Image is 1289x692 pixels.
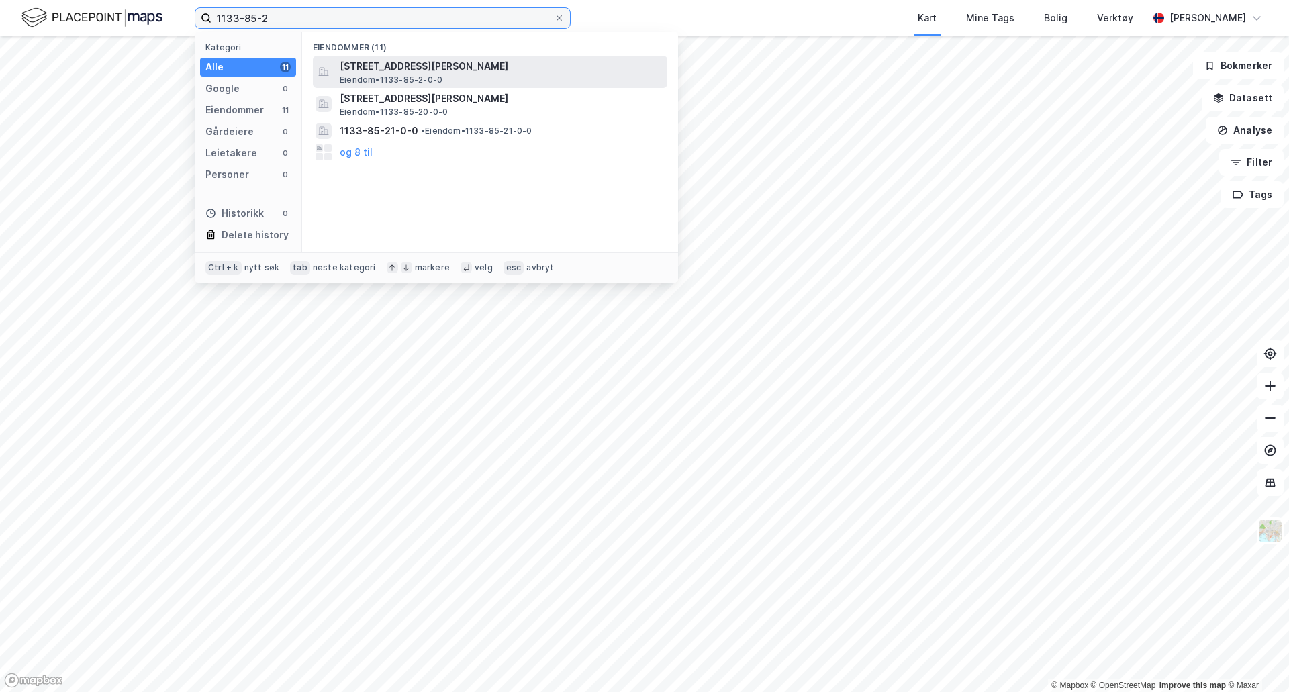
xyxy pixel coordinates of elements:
span: 1133-85-21-0-0 [340,123,418,139]
div: Alle [205,59,224,75]
div: Kategori [205,42,296,52]
span: [STREET_ADDRESS][PERSON_NAME] [340,91,662,107]
div: 0 [280,83,291,94]
div: Google [205,81,240,97]
div: markere [415,262,450,273]
div: neste kategori [313,262,376,273]
div: esc [504,261,524,275]
a: Improve this map [1159,681,1226,690]
img: Z [1257,518,1283,544]
span: [STREET_ADDRESS][PERSON_NAME] [340,58,662,75]
div: Historikk [205,205,264,221]
div: 11 [280,105,291,115]
div: Leietakere [205,145,257,161]
button: Bokmerker [1193,52,1284,79]
div: 0 [280,126,291,137]
button: Filter [1219,149,1284,176]
div: [PERSON_NAME] [1169,10,1246,26]
button: Analyse [1206,117,1284,144]
img: logo.f888ab2527a4732fd821a326f86c7f29.svg [21,6,162,30]
button: Datasett [1202,85,1284,111]
div: Eiendommer [205,102,264,118]
span: • [421,126,425,136]
div: Gårdeiere [205,123,254,140]
div: 0 [280,208,291,219]
div: Kart [918,10,937,26]
a: OpenStreetMap [1091,681,1156,690]
div: 11 [280,62,291,72]
div: 0 [280,169,291,180]
iframe: Chat Widget [1222,628,1289,692]
span: Eiendom • 1133-85-2-0-0 [340,75,442,85]
span: Eiendom • 1133-85-20-0-0 [340,107,448,117]
div: Verktøy [1097,10,1133,26]
div: avbryt [526,262,554,273]
a: Mapbox homepage [4,673,63,688]
div: Ctrl + k [205,261,242,275]
div: tab [290,261,310,275]
div: Kontrollprogram for chat [1222,628,1289,692]
div: Mine Tags [966,10,1014,26]
div: nytt søk [244,262,280,273]
button: Tags [1221,181,1284,208]
div: Eiendommer (11) [302,32,678,56]
span: Eiendom • 1133-85-21-0-0 [421,126,532,136]
a: Mapbox [1051,681,1088,690]
div: Delete history [222,227,289,243]
div: Personer [205,166,249,183]
input: Søk på adresse, matrikkel, gårdeiere, leietakere eller personer [211,8,554,28]
div: 0 [280,148,291,158]
div: Bolig [1044,10,1067,26]
button: og 8 til [340,144,373,160]
div: velg [475,262,493,273]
